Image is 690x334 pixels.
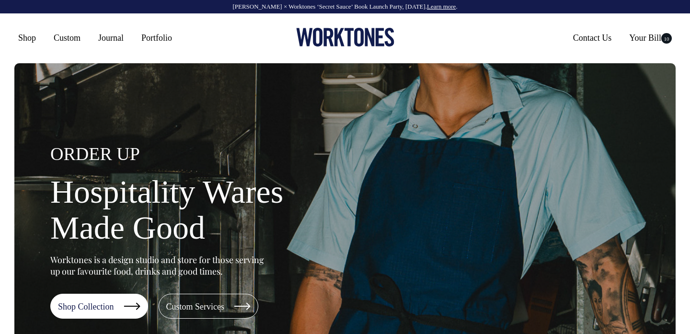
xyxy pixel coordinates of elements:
a: Custom [50,29,84,46]
h4: ORDER UP [50,144,357,164]
a: Your Bill10 [625,29,676,46]
p: Worktones is a design studio and store for those serving up our favourite food, drinks and good t... [50,254,268,277]
a: Custom Services [159,294,259,319]
span: 10 [661,33,672,44]
a: Contact Us [569,29,616,46]
a: Shop [14,29,40,46]
div: [PERSON_NAME] × Worktones ‘Secret Sauce’ Book Launch Party, [DATE]. . [10,3,680,10]
a: Portfolio [138,29,176,46]
a: Journal [94,29,127,46]
a: Shop Collection [50,294,148,319]
a: Learn more [427,3,456,10]
h1: Hospitality Wares Made Good [50,174,357,246]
